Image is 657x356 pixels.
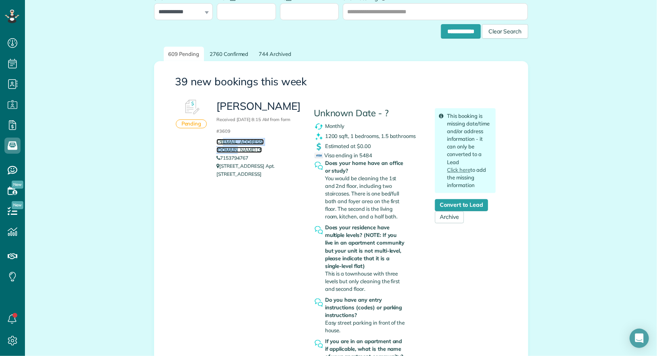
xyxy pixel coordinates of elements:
[314,339,324,349] img: question_symbol_icon-fa7b350da2b2fea416cef77984ae4cf4944ea5ab9e3d5925827a5d6b7129d3f6.png
[325,123,345,129] span: Monthly
[314,161,324,171] img: question_symbol_icon-fa7b350da2b2fea416cef77984ae4cf4944ea5ab9e3d5925827a5d6b7129d3f6.png
[164,47,204,62] a: 609 Pending
[216,117,290,134] small: Received [DATE] 8:15 AM from form #3609
[314,121,324,132] img: recurrence_symbol_icon-7cc721a9f4fb8f7b0289d3d97f09a2e367b638918f1a67e51b1e7d8abe5fb8d8.png
[325,296,406,319] strong: Do you have any entry instructions (codes) or parking instructions?
[435,211,464,223] a: Archive
[325,175,400,220] span: You would be cleaning the 1st and 2nd floor, including two staircases. There is one bed/full bath...
[254,47,297,62] a: 744 Archived
[447,167,470,173] a: Click here
[216,162,301,178] p: [STREET_ADDRESS] Apt. [STREET_ADDRESS]
[216,155,248,161] a: 7153794767
[435,199,488,211] a: Convert to Lead
[325,143,371,149] span: Estimated at $0.00
[216,101,301,135] h3: [PERSON_NAME]
[325,270,400,292] span: This is a townhouse with three levels but only cleaning the first and second floor.
[175,76,507,88] h3: 39 new bookings this week
[12,181,23,189] span: New
[216,139,264,153] a: [EMAIL_ADDRESS][DOMAIN_NAME]
[314,108,423,118] h4: Unknown Date - ?
[179,95,204,119] img: Booking #611120
[176,119,207,128] div: Pending
[315,152,372,158] span: Visa ending in 5484
[325,133,416,139] span: 1200 sqft, 1 bedrooms, 1.5 bathrooms
[325,159,406,175] strong: Does your home have an office or study?
[205,47,253,62] a: 2760 Confirmed
[482,25,528,32] a: Clear Search
[314,132,324,142] img: clean_symbol_icon-dd072f8366c07ea3eb8378bb991ecd12595f4b76d916a6f83395f9468ae6ecae.png
[314,142,324,152] img: dollar_symbol_icon-bd8a6898b2649ec353a9eba708ae97d8d7348bddd7d2aed9b7e4bf5abd9f4af5.png
[325,224,406,270] strong: Does your residence have multiple levels? (NOTE: If you live in an apartment community but your u...
[12,201,23,209] span: New
[325,319,405,333] span: Easy street parking in front of the house.
[314,298,324,308] img: question_symbol_icon-fa7b350da2b2fea416cef77984ae4cf4944ea5ab9e3d5925827a5d6b7129d3f6.png
[482,24,528,39] div: Clear Search
[435,108,496,193] div: This booking is missing date/time and/or address information - it can only be converted to a Lead...
[314,225,324,235] img: question_symbol_icon-fa7b350da2b2fea416cef77984ae4cf4944ea5ab9e3d5925827a5d6b7129d3f6.png
[630,329,649,348] div: Open Intercom Messenger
